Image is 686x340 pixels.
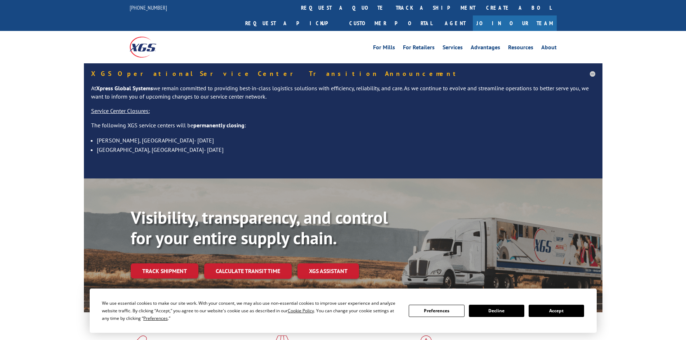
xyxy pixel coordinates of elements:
a: Customer Portal [344,15,438,31]
li: [PERSON_NAME], [GEOGRAPHIC_DATA]- [DATE] [97,136,595,145]
a: About [541,45,557,53]
a: Services [443,45,463,53]
h5: XGS Operational Service Center Transition Announcement [91,71,595,77]
a: [PHONE_NUMBER] [130,4,167,11]
b: Visibility, transparency, and control for your entire supply chain. [131,206,388,249]
button: Accept [529,305,584,317]
a: Request a pickup [240,15,344,31]
li: [GEOGRAPHIC_DATA], [GEOGRAPHIC_DATA]- [DATE] [97,145,595,154]
a: For Mills [373,45,395,53]
span: Preferences [143,315,168,321]
a: Advantages [471,45,500,53]
a: Track shipment [131,263,198,278]
a: Resources [508,45,533,53]
p: At we remain committed to providing best-in-class logistics solutions with efficiency, reliabilit... [91,84,595,107]
strong: Xpress Global Systems [96,85,153,92]
span: Cookie Policy [288,308,314,314]
u: Service Center Closures: [91,107,150,114]
a: Agent [438,15,473,31]
button: Preferences [409,305,464,317]
a: Join Our Team [473,15,557,31]
a: For Retailers [403,45,435,53]
strong: permanently closing [193,122,245,129]
div: Cookie Consent Prompt [90,289,597,333]
a: XGS ASSISTANT [297,263,359,279]
button: Decline [469,305,524,317]
p: The following XGS service centers will be : [91,121,595,136]
div: We use essential cookies to make our site work. With your consent, we may also use non-essential ... [102,299,400,322]
a: Calculate transit time [204,263,292,279]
